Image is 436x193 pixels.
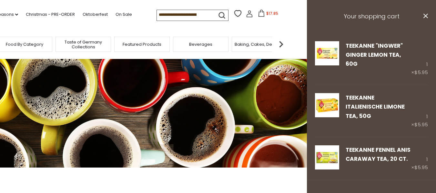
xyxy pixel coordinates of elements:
[411,93,428,129] div: 1 ×
[315,93,339,117] img: Teekanne Italienische Limone
[116,11,132,18] a: On Sale
[315,41,339,65] img: Teekanne "Ingwer" Ginger Lemon
[235,42,285,47] a: Baking, Cakes, Desserts
[346,146,411,163] a: Teekanne Fennel Anis Caraway Tea, 20 ct.
[315,145,339,172] a: Teekanne Fennel Anis Caraway Tea
[275,38,288,51] img: next arrow
[414,69,428,76] span: $5.95
[346,94,405,120] a: Teekanne Italienische Limone Tea, 50g
[254,10,282,19] button: $17.85
[315,41,339,77] a: Teekanne "Ingwer" Ginger Lemon
[123,42,161,47] a: Featured Products
[6,42,43,47] a: Food By Category
[83,11,108,18] a: Oktoberfest
[315,93,339,129] a: Teekanne Italienische Limone
[411,41,428,77] div: 1 ×
[189,42,212,47] a: Beverages
[315,145,339,169] img: Teekanne Fennel Anis Caraway Tea
[414,164,428,171] span: $5.95
[411,145,428,172] div: 1 ×
[266,11,278,16] span: $17.85
[26,11,75,18] a: Christmas - PRE-ORDER
[57,40,109,49] a: Taste of Germany Collections
[346,42,403,68] a: Teekanne "Ingwer" Ginger Lemon Tea, 60g
[414,121,428,128] span: $5.95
